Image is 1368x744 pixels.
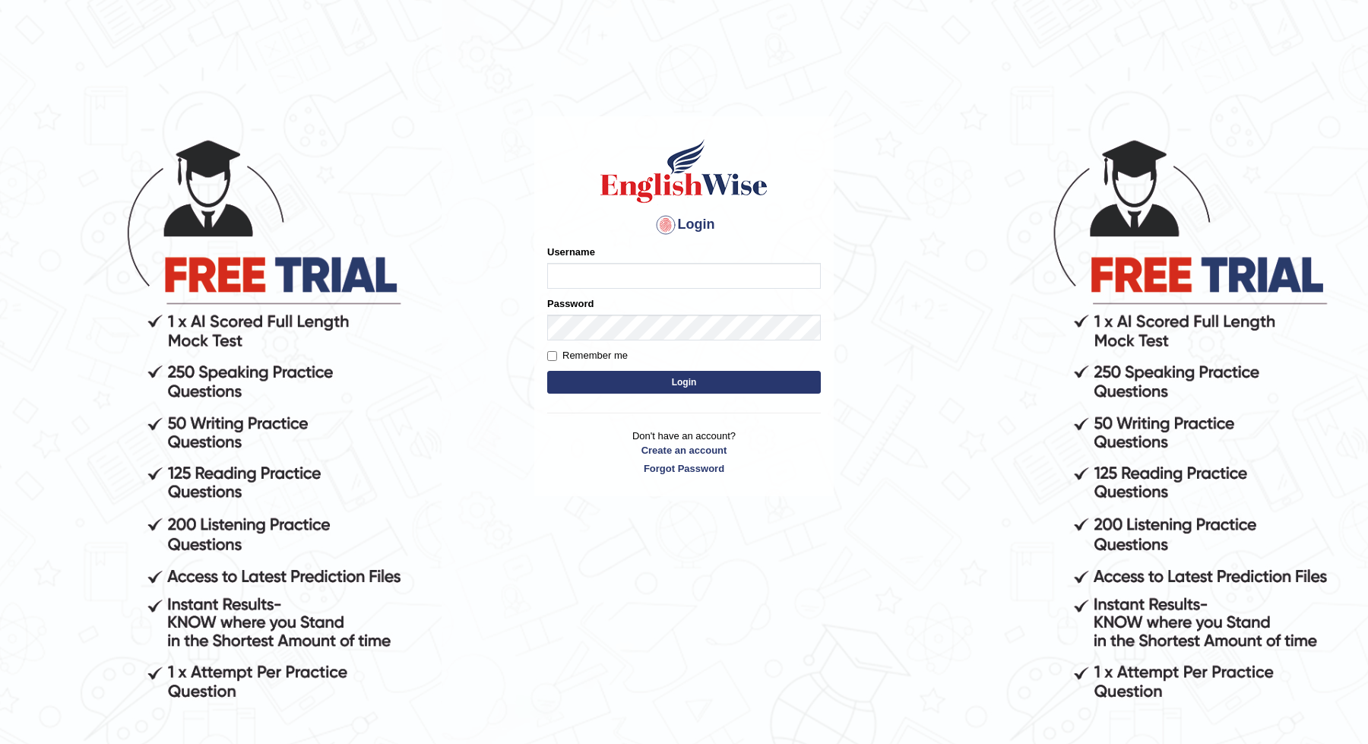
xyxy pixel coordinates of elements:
[547,296,594,311] label: Password
[547,348,628,363] label: Remember me
[547,443,821,457] a: Create an account
[547,461,821,476] a: Forgot Password
[597,137,771,205] img: Logo of English Wise sign in for intelligent practice with AI
[547,351,557,361] input: Remember me
[547,245,595,259] label: Username
[547,371,821,394] button: Login
[547,213,821,237] h4: Login
[547,429,821,476] p: Don't have an account?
